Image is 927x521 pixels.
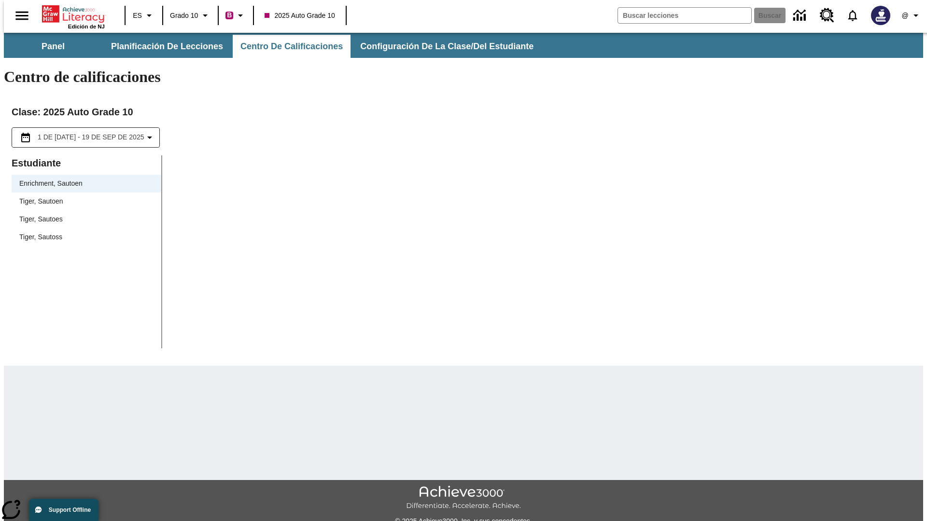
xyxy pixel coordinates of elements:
a: Notificaciones [840,3,865,28]
span: Grado 10 [170,11,198,21]
span: @ [901,11,908,21]
button: Boost El color de la clase es rojo violeta. Cambiar el color de la clase. [222,7,250,24]
a: Centro de recursos, Se abrirá en una pestaña nueva. [814,2,840,28]
span: ES [133,11,142,21]
div: Subbarra de navegación [4,35,542,58]
span: Enrichment, Sautoen [19,178,154,189]
div: Subbarra de navegación [4,33,923,58]
div: Tiger, Sautoss [12,228,161,246]
h2: Clase : 2025 Auto Grade 10 [12,104,915,120]
button: Configuración de la clase/del estudiante [352,35,541,58]
span: Support Offline [49,507,91,513]
span: Tiger, Sautoss [19,232,154,242]
span: 1 de [DATE] - 19 de sep de 2025 [38,132,144,142]
h1: Centro de calificaciones [4,68,923,86]
p: Estudiante [12,155,161,171]
input: Buscar campo [618,8,751,23]
span: Tiger, Sautoen [19,196,154,206]
button: Planificación de lecciones [103,35,231,58]
button: Lenguaje: ES, Selecciona un idioma [128,7,159,24]
img: Achieve3000 Differentiate Accelerate Achieve [406,486,521,510]
button: Centro de calificaciones [233,35,351,58]
img: Avatar [871,6,890,25]
button: Abrir el menú lateral [8,1,36,30]
div: Tiger, Sautoes [12,210,161,228]
button: Grado: Grado 10, Elige un grado [166,7,215,24]
span: Edición de NJ [68,24,105,29]
span: Tiger, Sautoes [19,214,154,224]
span: B [227,9,232,21]
a: Portada [42,4,105,24]
div: Portada [42,3,105,29]
button: Perfil/Configuración [896,7,927,24]
a: Centro de información [787,2,814,29]
button: Escoja un nuevo avatar [865,3,896,28]
button: Seleccione el intervalo de fechas opción del menú [16,132,155,143]
button: Support Offline [29,499,98,521]
div: Tiger, Sautoen [12,192,161,210]
div: Enrichment, Sautoen [12,175,161,192]
span: 2025 Auto Grade 10 [265,11,335,21]
svg: Collapse Date Range Filter [144,132,155,143]
button: Panel [5,35,101,58]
